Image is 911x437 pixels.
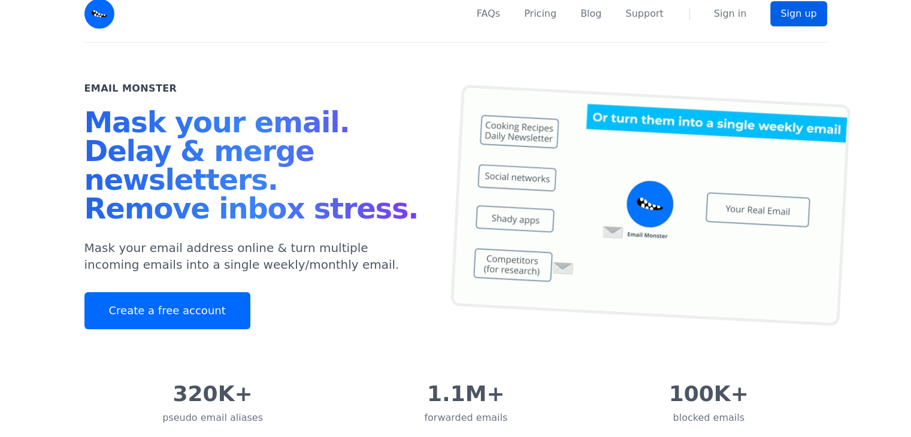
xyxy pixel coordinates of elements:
[669,382,749,406] div: 100K+
[162,411,263,425] div: pseudo email aliases
[84,81,177,96] h2: Email Monster
[84,239,427,273] p: Mask your email address online & turn multiple incoming emails into a single weekly/monthly email.
[162,382,263,406] div: 320K+
[84,108,427,227] h1: Mask your email. Delay & merge newsletters. Remove inbox stress.
[524,7,556,21] a: Pricing
[450,84,850,326] img: temp mail, free temporary mail, Temporary Email
[580,7,601,21] a: Blog
[477,7,500,21] a: FAQs
[770,1,827,26] a: Sign up
[625,7,663,21] a: Support
[84,292,250,329] a: Create a free account
[424,382,507,406] div: 1.1M+
[424,411,507,425] div: forwarded emails
[669,411,749,425] div: blocked emails
[714,7,747,21] a: Sign in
